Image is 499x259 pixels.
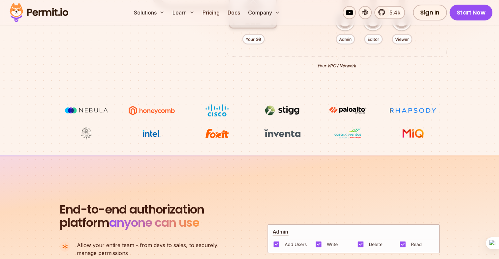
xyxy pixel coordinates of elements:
img: Intel [127,127,176,140]
button: Company [245,6,283,19]
img: Foxit [192,127,242,140]
span: End-to-end authorization [60,203,204,216]
img: Permit logo [7,1,71,24]
img: Cisco [192,104,242,117]
a: 5.4k [374,6,405,19]
h2: platform [60,203,204,229]
img: paloalto [323,104,372,116]
p: manage permissions [77,241,217,257]
span: anyone can use [109,214,199,231]
img: Honeycomb [127,104,176,117]
img: Casa dos Ventos [323,127,372,140]
span: 5.4k [386,9,400,16]
button: Solutions [131,6,167,19]
img: Stigg [258,104,307,117]
button: Learn [170,6,197,19]
a: Sign In [413,5,447,20]
img: Maricopa County Recorder\'s Office [62,127,111,140]
a: Start Now [450,5,493,20]
img: Rhapsody Health [388,104,438,117]
img: Nebula [62,104,111,117]
span: Allow your entire team - from devs to sales, to securely [77,241,217,249]
img: MIQ [390,128,435,139]
img: inventa [258,127,307,139]
a: Docs [225,6,243,19]
a: Pricing [200,6,222,19]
